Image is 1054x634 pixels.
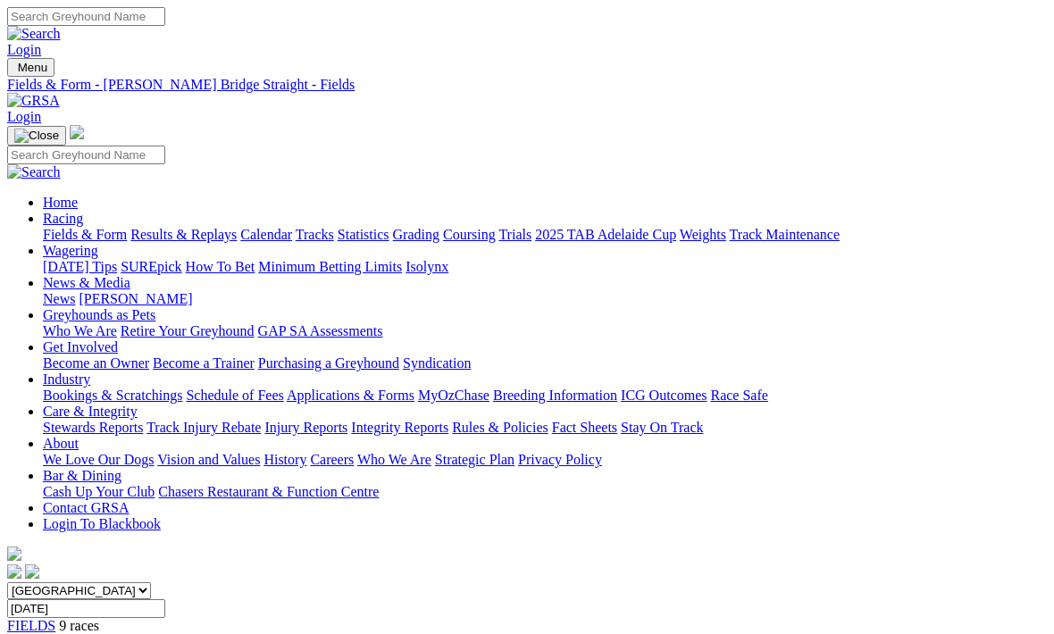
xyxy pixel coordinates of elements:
[258,323,383,338] a: GAP SA Assessments
[43,323,1047,339] div: Greyhounds as Pets
[43,500,129,515] a: Contact GRSA
[43,420,1047,436] div: Care & Integrity
[552,420,617,435] a: Fact Sheets
[287,388,414,403] a: Applications & Forms
[7,42,41,57] a: Login
[43,243,98,258] a: Wagering
[79,291,192,306] a: [PERSON_NAME]
[43,323,117,338] a: Who We Are
[43,275,130,290] a: News & Media
[7,599,165,618] input: Select date
[7,93,60,109] img: GRSA
[43,227,1047,243] div: Racing
[186,259,255,274] a: How To Bet
[146,420,261,435] a: Track Injury Rebate
[357,452,431,467] a: Who We Are
[535,227,676,242] a: 2025 TAB Adelaide Cup
[25,564,39,579] img: twitter.svg
[621,420,703,435] a: Stay On Track
[43,468,121,483] a: Bar & Dining
[43,516,161,531] a: Login To Blackbook
[296,227,334,242] a: Tracks
[258,259,402,274] a: Minimum Betting Limits
[70,125,84,139] img: logo-grsa-white.png
[43,307,155,322] a: Greyhounds as Pets
[43,420,143,435] a: Stewards Reports
[240,227,292,242] a: Calendar
[264,420,347,435] a: Injury Reports
[43,355,149,371] a: Become an Owner
[7,546,21,561] img: logo-grsa-white.png
[130,227,237,242] a: Results & Replays
[18,61,47,74] span: Menu
[443,227,496,242] a: Coursing
[7,7,165,26] input: Search
[43,195,78,210] a: Home
[7,58,54,77] button: Toggle navigation
[43,371,90,387] a: Industry
[43,259,117,274] a: [DATE] Tips
[43,211,83,226] a: Racing
[43,452,1047,468] div: About
[7,26,61,42] img: Search
[518,452,602,467] a: Privacy Policy
[153,355,255,371] a: Become a Trainer
[406,259,448,274] a: Isolynx
[435,452,514,467] a: Strategic Plan
[43,291,1047,307] div: News & Media
[351,420,448,435] a: Integrity Reports
[7,109,41,124] a: Login
[43,436,79,451] a: About
[43,227,127,242] a: Fields & Form
[263,452,306,467] a: History
[121,323,255,338] a: Retire Your Greyhound
[7,77,1047,93] a: Fields & Form - [PERSON_NAME] Bridge Straight - Fields
[452,420,548,435] a: Rules & Policies
[43,484,155,499] a: Cash Up Your Club
[43,339,118,355] a: Get Involved
[403,355,471,371] a: Syndication
[493,388,617,403] a: Breeding Information
[621,388,707,403] a: ICG Outcomes
[7,564,21,579] img: facebook.svg
[258,355,399,371] a: Purchasing a Greyhound
[393,227,439,242] a: Grading
[43,291,75,306] a: News
[7,164,61,180] img: Search
[121,259,181,274] a: SUREpick
[7,126,66,146] button: Toggle navigation
[43,404,138,419] a: Care & Integrity
[59,618,99,633] span: 9 races
[418,388,489,403] a: MyOzChase
[310,452,354,467] a: Careers
[338,227,389,242] a: Statistics
[498,227,531,242] a: Trials
[43,388,1047,404] div: Industry
[7,618,55,633] a: FIELDS
[186,388,283,403] a: Schedule of Fees
[7,146,165,164] input: Search
[43,484,1047,500] div: Bar & Dining
[43,388,182,403] a: Bookings & Scratchings
[157,452,260,467] a: Vision and Values
[158,484,379,499] a: Chasers Restaurant & Function Centre
[14,129,59,143] img: Close
[710,388,767,403] a: Race Safe
[43,452,154,467] a: We Love Our Dogs
[730,227,840,242] a: Track Maintenance
[680,227,726,242] a: Weights
[43,355,1047,371] div: Get Involved
[43,259,1047,275] div: Wagering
